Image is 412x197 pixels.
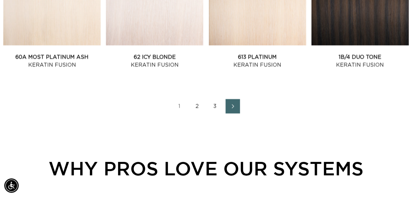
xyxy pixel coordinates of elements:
iframe: Chat Widget [379,166,412,197]
nav: Pagination [3,99,409,114]
a: 1B/4 Duo Tone Keratin Fusion [311,53,409,69]
a: 60A Most Platinum Ash Keratin Fusion [3,53,101,69]
div: WHY PROS LOVE OUR SYSTEMS [36,154,376,183]
a: Page 3 [208,99,222,114]
a: Page 2 [190,99,205,114]
a: 613 Platinum Keratin Fusion [209,53,306,69]
div: Accessibility Menu [4,178,19,193]
a: Next page [226,99,240,114]
a: 62 Icy Blonde Keratin Fusion [106,53,203,69]
a: Page 1 [172,99,187,114]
